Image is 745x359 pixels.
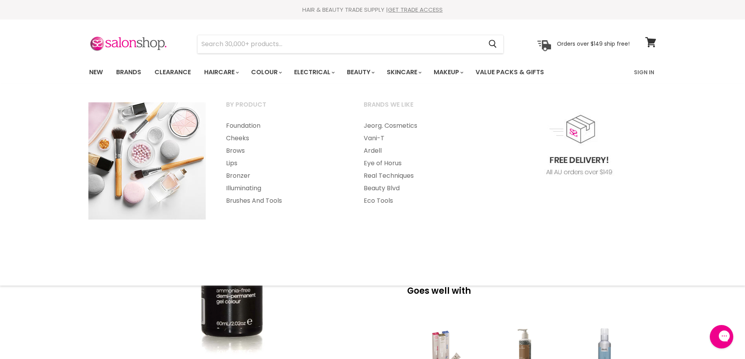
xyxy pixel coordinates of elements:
[216,132,352,145] a: Cheeks
[216,182,352,195] a: Illuminating
[354,145,490,157] a: Ardell
[354,170,490,182] a: Real Techniques
[428,64,468,80] a: Makeup
[557,40,630,47] p: Orders over $149 ship free!
[149,64,197,80] a: Clearance
[216,120,352,207] ul: Main menu
[407,274,644,300] p: Goes well with
[216,170,352,182] a: Bronzer
[354,120,490,207] ul: Main menu
[83,61,590,84] ul: Main menu
[216,120,352,132] a: Foundation
[216,195,352,207] a: Brushes And Tools
[79,6,666,14] div: HAIR & BEAUTY TRADE SUPPLY |
[388,5,443,14] a: GET TRADE ACCESS
[288,64,339,80] a: Electrical
[483,35,503,53] button: Search
[470,64,550,80] a: Value Packs & Gifts
[354,157,490,170] a: Eye of Horus
[79,61,666,84] nav: Main
[216,145,352,157] a: Brows
[216,157,352,170] a: Lips
[83,64,109,80] a: New
[629,64,659,80] a: Sign In
[706,322,737,351] iframe: Gorgias live chat messenger
[110,64,147,80] a: Brands
[354,195,490,207] a: Eco Tools
[354,182,490,195] a: Beauty Blvd
[198,64,244,80] a: Haircare
[341,64,379,80] a: Beauty
[381,64,426,80] a: Skincare
[197,35,483,53] input: Search
[216,98,352,118] a: By Product
[354,98,490,118] a: Brands we like
[354,120,490,132] a: Jeorg. Cosmetics
[197,35,504,54] form: Product
[245,64,287,80] a: Colour
[354,132,490,145] a: Vani-T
